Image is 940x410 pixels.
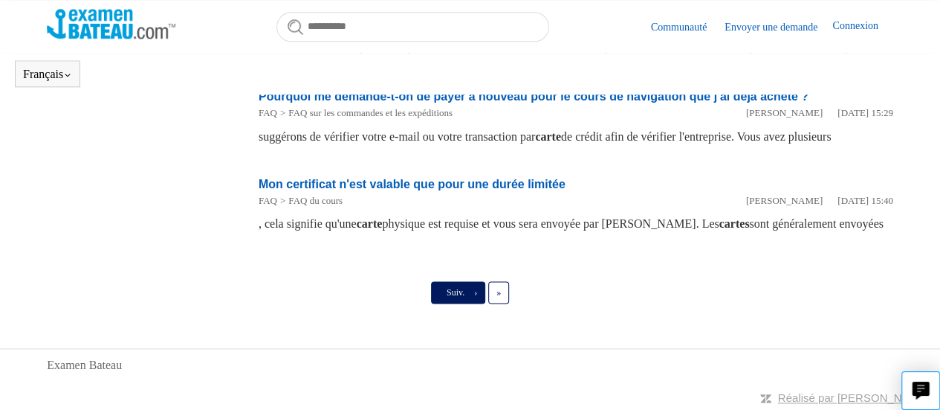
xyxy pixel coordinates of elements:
[837,107,893,118] time: 07/05/2025 15:29
[496,287,501,298] span: »
[651,19,722,35] a: Communauté
[288,195,343,206] a: FAQ du cours
[47,9,175,39] img: Page d’accueil du Centre d’aide Examen Bateau
[832,18,892,36] a: Connexion
[277,106,453,121] li: FAQ sur les commandes et les expéditions
[259,193,277,208] li: FAQ
[259,215,893,233] div: , cela signifie qu'une physique est requise et vous sera envoyée par [PERSON_NAME]. Les sont géné...
[725,19,832,35] a: Envoyer une demande
[288,107,453,118] a: FAQ sur les commandes et les expéditions
[837,195,893,206] time: 07/05/2025 15:40
[259,178,565,190] a: Mon certificat n'est valable que pour une durée limitée
[259,195,277,206] a: FAQ
[259,106,277,121] li: FAQ
[719,217,749,230] em: cartes
[259,128,893,146] div: suggérons de vérifier votre e-mail ou votre transaction par de crédit afin de vérifier l'entrepri...
[23,68,72,81] button: Français
[431,281,485,304] a: Suiv.
[47,356,122,374] a: Examen Bateau
[901,371,940,410] button: Live chat
[276,12,549,42] input: Rechercher
[778,391,929,404] a: Réalisé par [PERSON_NAME]
[259,90,808,103] a: Pourquoi me demande-t-on de payer à nouveau pour le cours de navigation que j'ai déjà acheté ?
[277,193,343,208] li: FAQ du cours
[357,217,383,230] em: carte
[535,130,561,143] em: carte
[746,193,823,208] li: [PERSON_NAME]
[447,287,464,298] span: Suiv.
[746,106,823,121] li: [PERSON_NAME]
[474,287,477,298] span: ›
[259,107,277,118] a: FAQ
